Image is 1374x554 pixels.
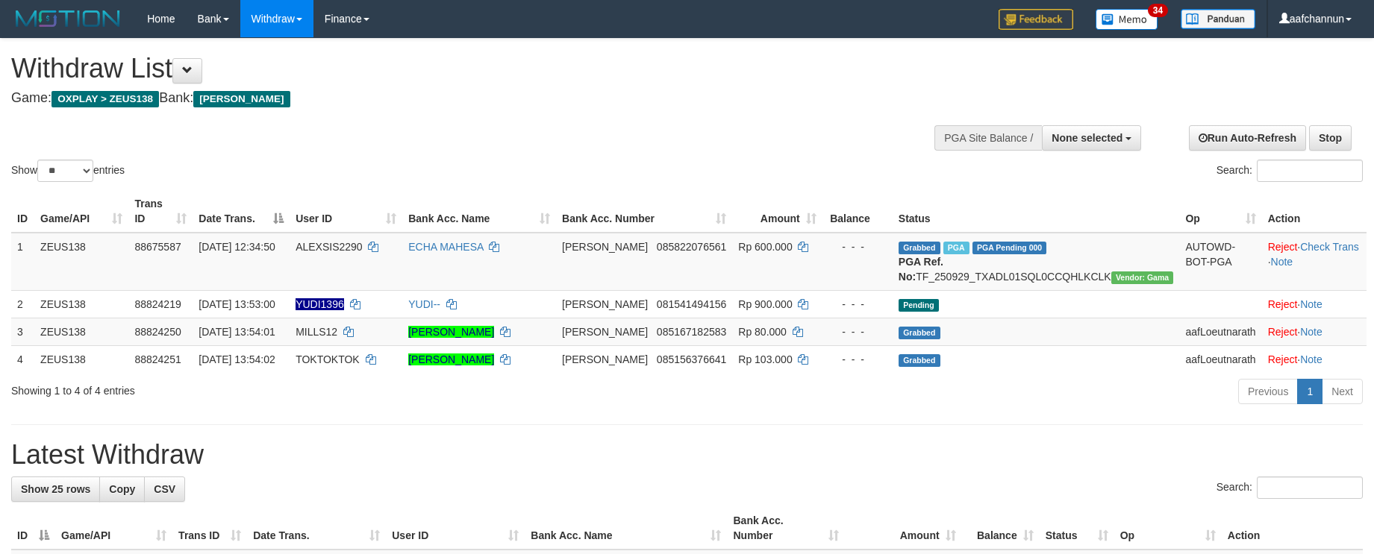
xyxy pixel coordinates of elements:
[1217,160,1363,182] label: Search:
[21,483,90,495] span: Show 25 rows
[1300,241,1359,253] a: Check Trans
[657,241,726,253] span: Copy 085822076561 to clipboard
[1322,379,1363,404] a: Next
[134,298,181,310] span: 88824219
[1111,271,1174,284] span: Vendor URL: https://trx31.1velocity.biz
[657,298,726,310] span: Copy 081541494156 to clipboard
[732,190,822,233] th: Amount: activate to sort column ascending
[893,233,1180,291] td: TF_250929_TXADL01SQL0CCQHLKCLK
[1268,353,1298,365] a: Reject
[296,241,363,253] span: ALEXSIS2290
[899,354,940,367] span: Grabbed
[962,507,1040,550] th: Balance: activate to sort column ascending
[556,190,732,233] th: Bank Acc. Number: activate to sort column ascending
[55,507,172,550] th: Game/API: activate to sort column ascending
[11,54,901,84] h1: Withdraw List
[1179,318,1261,345] td: aafLoeutnarath
[562,353,648,365] span: [PERSON_NAME]
[1179,190,1261,233] th: Op: activate to sort column ascending
[899,242,940,254] span: Grabbed
[1189,125,1306,151] a: Run Auto-Refresh
[247,507,386,550] th: Date Trans.: activate to sort column ascending
[296,326,337,338] span: MILLS12
[109,483,135,495] span: Copy
[657,353,726,365] span: Copy 085156376641 to clipboard
[134,326,181,338] span: 88824250
[1042,125,1141,151] button: None selected
[172,507,247,550] th: Trans ID: activate to sort column ascending
[11,190,34,233] th: ID
[1179,233,1261,291] td: AUTOWD-BOT-PGA
[899,299,939,312] span: Pending
[11,160,125,182] label: Show entries
[128,190,193,233] th: Trans ID: activate to sort column ascending
[999,9,1073,30] img: Feedback.jpg
[738,241,792,253] span: Rp 600.000
[296,298,344,310] span: Nama rekening ada tanda titik/strip, harap diedit
[1262,345,1367,373] td: ·
[34,345,128,373] td: ZEUS138
[562,241,648,253] span: [PERSON_NAME]
[1300,353,1323,365] a: Note
[11,507,55,550] th: ID: activate to sort column descending
[296,353,360,365] span: TOKTOKTOK
[11,476,100,502] a: Show 25 rows
[1114,507,1222,550] th: Op: activate to sort column ascending
[828,239,887,254] div: - - -
[1262,190,1367,233] th: Action
[899,327,940,339] span: Grabbed
[1268,326,1298,338] a: Reject
[1181,9,1255,29] img: panduan.png
[1222,507,1363,550] th: Action
[828,324,887,339] div: - - -
[1309,125,1352,151] a: Stop
[11,318,34,345] td: 3
[402,190,556,233] th: Bank Acc. Name: activate to sort column ascending
[199,241,275,253] span: [DATE] 12:34:50
[99,476,145,502] a: Copy
[943,242,969,254] span: Marked by aafpengsreynich
[1300,326,1323,338] a: Note
[562,326,648,338] span: [PERSON_NAME]
[199,353,275,365] span: [DATE] 13:54:02
[822,190,893,233] th: Balance
[11,290,34,318] td: 2
[1268,241,1298,253] a: Reject
[193,190,290,233] th: Date Trans.: activate to sort column descending
[34,190,128,233] th: Game/API: activate to sort column ascending
[290,190,402,233] th: User ID: activate to sort column ascending
[1262,233,1367,291] td: · ·
[1040,507,1114,550] th: Status: activate to sort column ascending
[11,440,1363,470] h1: Latest Withdraw
[738,298,792,310] span: Rp 900.000
[738,353,792,365] span: Rp 103.000
[134,241,181,253] span: 88675587
[657,326,726,338] span: Copy 085167182583 to clipboard
[1148,4,1168,17] span: 34
[934,125,1042,151] div: PGA Site Balance /
[727,507,844,550] th: Bank Acc. Number: activate to sort column ascending
[972,242,1047,254] span: PGA Pending
[408,326,494,338] a: [PERSON_NAME]
[408,353,494,365] a: [PERSON_NAME]
[34,233,128,291] td: ZEUS138
[34,290,128,318] td: ZEUS138
[893,190,1180,233] th: Status
[1096,9,1158,30] img: Button%20Memo.svg
[193,91,290,107] span: [PERSON_NAME]
[199,298,275,310] span: [DATE] 13:53:00
[1262,318,1367,345] td: ·
[828,352,887,367] div: - - -
[1257,476,1363,499] input: Search:
[11,233,34,291] td: 1
[1300,298,1323,310] a: Note
[525,507,727,550] th: Bank Acc. Name: activate to sort column ascending
[134,353,181,365] span: 88824251
[408,298,440,310] a: YUDI--
[408,241,483,253] a: ECHA MAHESA
[1271,256,1293,268] a: Note
[1238,379,1298,404] a: Previous
[1297,379,1323,404] a: 1
[1217,476,1363,499] label: Search:
[37,160,93,182] select: Showentries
